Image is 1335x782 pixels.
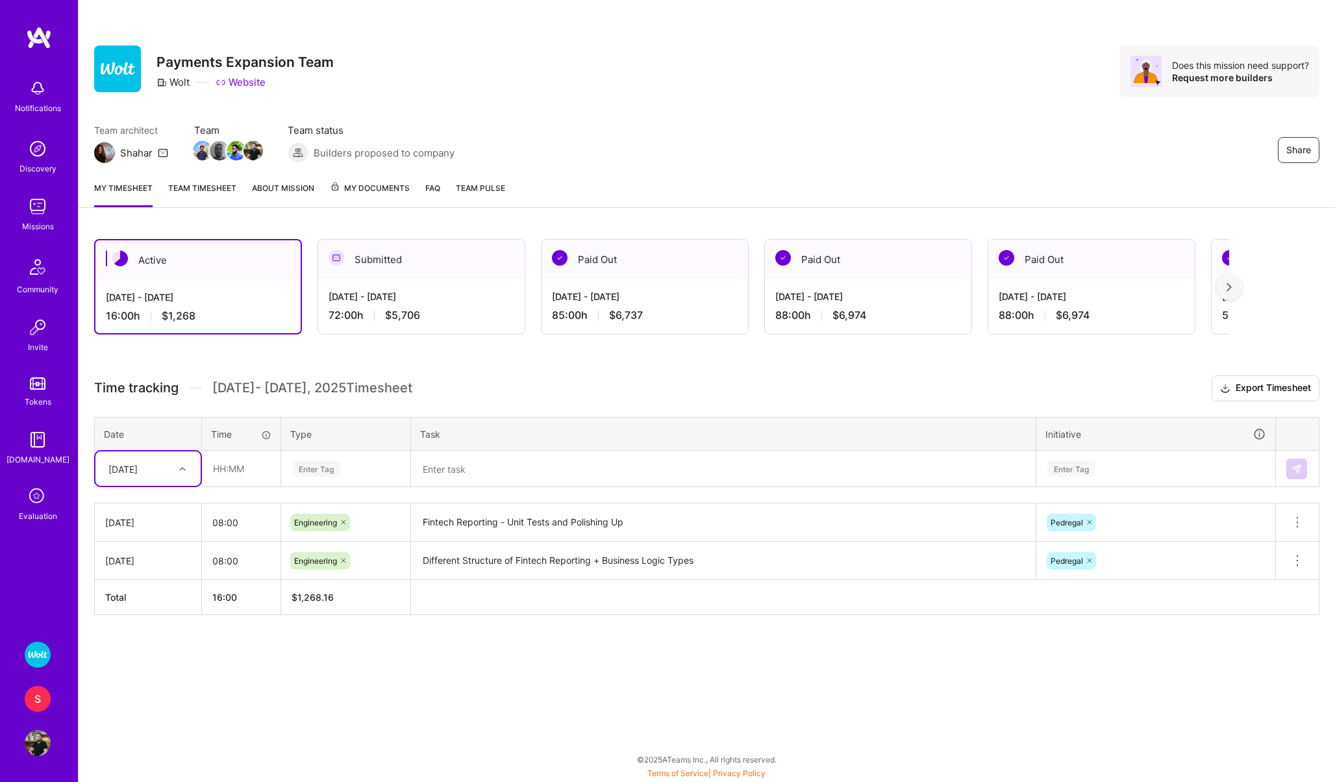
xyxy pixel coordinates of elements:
div: Shahar [120,146,153,160]
span: Engineering [294,556,337,566]
span: $6,974 [832,309,866,322]
img: Company Logo [94,45,141,92]
div: Evaluation [19,509,57,523]
i: icon Mail [158,147,168,158]
th: Type [281,417,411,451]
img: Paid Out [552,250,568,266]
div: 85:00 h [552,309,738,322]
span: Engineering [294,518,337,527]
div: Paid Out [542,240,748,279]
th: Date [95,417,202,451]
a: Terms of Service [647,768,708,778]
th: Total [95,580,202,615]
img: Active [112,251,128,266]
span: $5,706 [385,309,420,322]
img: tokens [30,377,45,390]
span: Team architect [94,123,168,137]
div: Initiative [1045,427,1266,442]
a: FAQ [425,181,440,207]
span: Pedregal [1051,518,1083,527]
input: HH:MM [202,544,281,578]
a: Wolt - Fintech: Payments Expansion Team [21,642,54,668]
img: Avatar [1130,56,1162,87]
div: Submitted [318,240,525,279]
div: [DATE] [108,462,138,475]
button: Share [1278,137,1319,163]
a: Team Member Avatar [211,140,228,162]
span: $ 1,268.16 [292,592,334,603]
div: Notifications [15,101,61,115]
img: bell [25,75,51,101]
img: Team Member Avatar [210,141,229,160]
h3: Payments Expansion Team [156,54,334,70]
th: 16:00 [202,580,281,615]
img: Community [22,251,53,283]
a: My timesheet [94,181,153,207]
img: Team Architect [94,142,115,163]
i: icon SelectionTeam [25,485,50,509]
div: [DOMAIN_NAME] [6,453,69,466]
div: [DATE] [105,516,191,529]
img: guide book [25,427,51,453]
a: My Documents [330,181,410,207]
div: Time [211,427,271,441]
i: icon CompanyGray [156,77,167,88]
textarea: Fintech Reporting - Unit Tests and Polishing Up [412,505,1034,540]
div: [DATE] [105,554,191,568]
span: Team [194,123,262,137]
div: Active [95,240,301,280]
img: right [1227,283,1232,292]
div: [DATE] - [DATE] [552,290,738,303]
span: [DATE] - [DATE] , 2025 Timesheet [212,380,412,396]
a: Team Member Avatar [194,140,211,162]
button: Export Timesheet [1212,375,1319,401]
span: Share [1286,144,1311,157]
img: teamwork [25,194,51,220]
a: Privacy Policy [713,768,766,778]
div: Missions [22,220,54,233]
th: Task [411,417,1036,451]
span: Team status [288,123,455,137]
img: Invite [25,314,51,340]
div: [DATE] - [DATE] [329,290,514,303]
a: Team Member Avatar [245,140,262,162]
textarea: Different Structure of Fintech Reporting + Business Logic Types [412,543,1034,579]
a: Team timesheet [168,181,236,207]
div: Invite [28,340,48,354]
div: [DATE] - [DATE] [106,290,290,304]
div: [DATE] - [DATE] [999,290,1184,303]
div: [DATE] - [DATE] [775,290,961,303]
div: Paid Out [988,240,1195,279]
input: HH:MM [202,505,281,540]
img: Team Member Avatar [227,141,246,160]
a: User Avatar [21,730,54,756]
div: 88:00 h [775,309,961,322]
i: icon Download [1220,382,1230,396]
div: Does this mission need support? [1172,59,1309,71]
div: S [25,686,51,712]
img: Team Member Avatar [193,141,212,160]
img: Paid Out [999,250,1014,266]
span: $1,268 [162,309,195,323]
span: Pedregal [1051,556,1083,566]
i: icon Chevron [179,466,186,472]
div: Request more builders [1172,71,1309,84]
img: discovery [25,136,51,162]
span: $6,974 [1056,309,1090,322]
img: Builders proposed to company [288,142,308,163]
a: Website [216,75,266,89]
span: My Documents [330,181,410,195]
a: About Mission [252,181,314,207]
a: Team Pulse [456,181,505,207]
span: $6,737 [609,309,643,322]
div: Enter Tag [1047,459,1095,479]
img: logo [26,26,52,49]
div: Discovery [19,162,56,175]
div: Enter Tag [292,459,340,479]
div: Tokens [25,395,51,409]
a: Team Member Avatar [228,140,245,162]
div: Paid Out [765,240,971,279]
img: User Avatar [25,730,51,756]
div: 16:00 h [106,309,290,323]
img: Submitted [329,250,344,266]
